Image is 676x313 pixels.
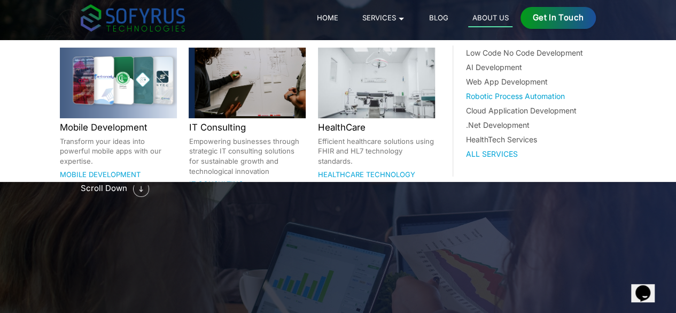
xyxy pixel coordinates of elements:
h2: HealthCare [318,120,435,134]
p: Empowering businesses through strategic IT consulting solutions for sustainable growth and techno... [189,136,306,177]
p: Efficient healthcare solutions using FHIR and HL7 technology standards. [318,136,435,166]
p: Transform your ideas into powerful mobile apps with our expertise. [60,136,177,166]
a: IT Consulting [189,180,243,188]
a: Services 🞃 [358,11,409,24]
a: AI Development [466,62,612,73]
a: Home [313,11,342,24]
iframe: chat widget [631,270,665,302]
a: .Net Development [466,119,612,131]
a: All Services [466,148,612,159]
a: Scroll Down [81,171,381,207]
a: Healthcare Technology Consulting [318,170,415,191]
a: HealthTech Services [466,134,612,145]
img: software outsourcing company [133,181,149,197]
a: Get in Touch [520,7,596,29]
img: sofyrus [81,4,185,32]
h2: IT Consulting [189,120,306,134]
a: Mobile Development [60,170,141,179]
a: Web App Development [466,76,612,87]
a: Cloud Application Development [466,105,612,116]
a: Robotic Process Automation [466,90,612,102]
h2: Mobile Development [60,120,177,134]
a: Low Code No Code Development [466,47,612,58]
a: Blog [425,11,452,24]
a: About Us [468,11,512,27]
